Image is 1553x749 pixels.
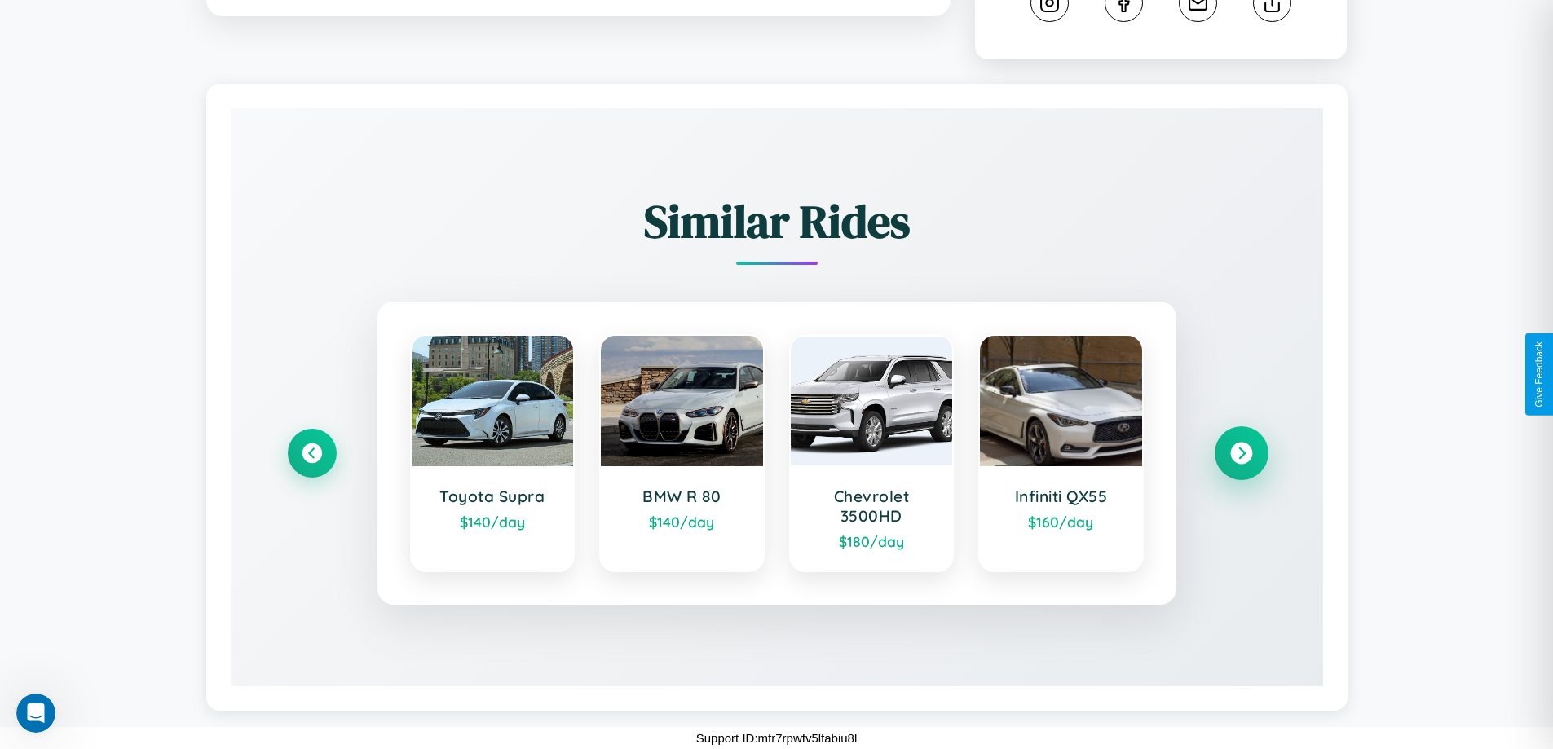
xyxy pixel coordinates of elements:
[288,190,1266,253] h2: Similar Rides
[617,487,747,506] h3: BMW R 80
[978,334,1144,572] a: Infiniti QX55$160/day
[428,513,558,531] div: $ 140 /day
[617,513,747,531] div: $ 140 /day
[807,487,937,526] h3: Chevrolet 3500HD
[16,694,55,733] iframe: Intercom live chat
[696,727,858,749] p: Support ID: mfr7rpwfv5lfabiu8l
[996,513,1126,531] div: $ 160 /day
[599,334,765,572] a: BMW R 80$140/day
[1533,341,1545,408] div: Give Feedback
[789,334,955,572] a: Chevrolet 3500HD$180/day
[428,487,558,506] h3: Toyota Supra
[807,532,937,550] div: $ 180 /day
[996,487,1126,506] h3: Infiniti QX55
[410,334,576,572] a: Toyota Supra$140/day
